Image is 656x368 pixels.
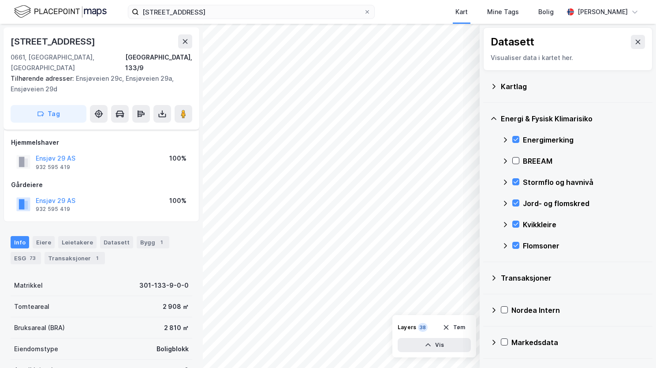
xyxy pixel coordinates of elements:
div: Kartlag [501,81,645,92]
div: Kvikkleire [523,219,645,230]
div: Energi & Fysisk Klimarisiko [501,113,645,124]
div: Transaksjoner [45,252,105,264]
div: Bruksareal (BRA) [14,323,65,333]
div: 2 810 ㎡ [164,323,189,333]
div: [GEOGRAPHIC_DATA], 133/9 [125,52,192,73]
div: Eiere [33,236,55,248]
div: Layers [398,324,416,331]
iframe: Chat Widget [612,326,656,368]
div: Ensjøveien 29c, Ensjøveien 29a, Ensjøveien 29d [11,73,185,94]
div: Leietakere [58,236,97,248]
div: 932 595 419 [36,206,70,213]
img: logo.f888ab2527a4732fd821a326f86c7f29.svg [14,4,107,19]
div: 1 [93,254,101,263]
div: 38 [418,323,428,332]
div: Eiendomstype [14,344,58,354]
div: Datasett [100,236,133,248]
div: Hjemmelshaver [11,137,192,148]
div: Nordea Intern [511,305,645,315]
div: 0661, [GEOGRAPHIC_DATA], [GEOGRAPHIC_DATA] [11,52,125,73]
div: Datasett [491,35,534,49]
div: Info [11,236,29,248]
div: Gårdeiere [11,180,192,190]
button: Vis [398,338,471,352]
button: Tøm [437,320,471,334]
div: Tomteareal [14,301,49,312]
div: 100% [169,195,186,206]
div: Matrikkel [14,280,43,291]
div: [STREET_ADDRESS] [11,34,97,49]
div: Flomsoner [523,240,645,251]
div: ESG [11,252,41,264]
span: Tilhørende adresser: [11,75,76,82]
div: 1 [157,238,166,247]
div: 100% [169,153,186,164]
div: Energimerking [523,135,645,145]
div: Markedsdata [511,337,645,348]
div: Bolig [538,7,554,17]
div: Transaksjoner [501,273,645,283]
div: Mine Tags [487,7,519,17]
div: Stormflo og havnivå [523,177,645,188]
div: 2 908 ㎡ [163,301,189,312]
div: Jord- og flomskred [523,198,645,209]
div: Visualiser data i kartet her. [491,53,645,63]
div: Bygg [137,236,169,248]
input: Søk på adresse, matrikkel, gårdeiere, leietakere eller personer [139,5,364,19]
div: [PERSON_NAME] [578,7,628,17]
div: Kart [455,7,468,17]
button: Tag [11,105,86,123]
div: 301-133-9-0-0 [139,280,189,291]
div: 932 595 419 [36,164,70,171]
div: Boligblokk [157,344,189,354]
div: BREEAM [523,156,645,166]
div: 73 [28,254,37,263]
